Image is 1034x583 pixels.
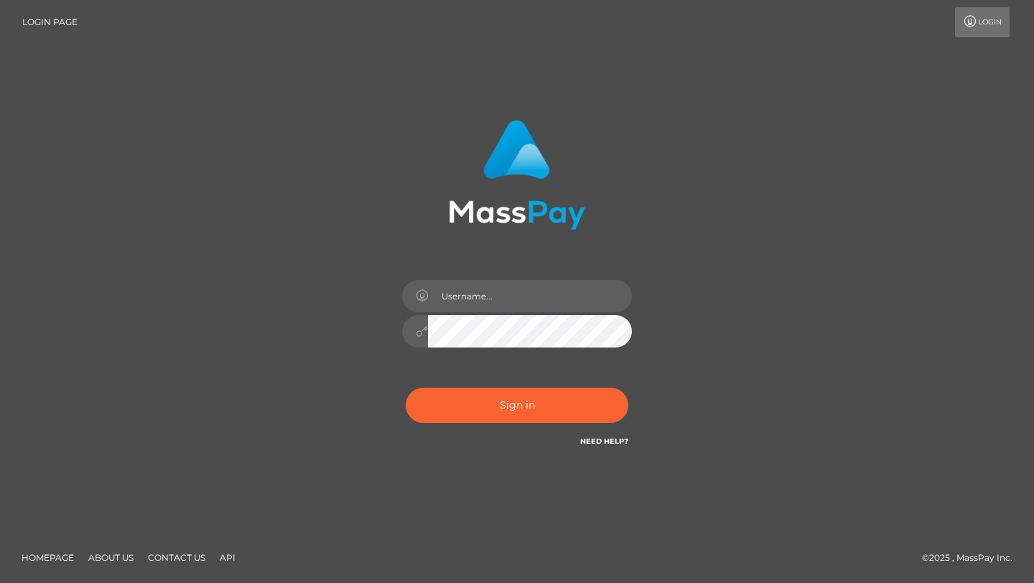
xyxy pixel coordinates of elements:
img: MassPay Login [449,120,585,230]
button: Sign in [406,388,628,423]
a: Contact Us [142,546,211,569]
a: API [214,546,241,569]
a: Login [955,7,1010,37]
a: Need Help? [580,437,628,446]
a: Login Page [22,7,78,37]
input: Username... [428,280,632,312]
a: About Us [83,546,139,569]
a: Homepage [16,546,80,569]
div: © 2025 , MassPay Inc. [922,550,1023,566]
